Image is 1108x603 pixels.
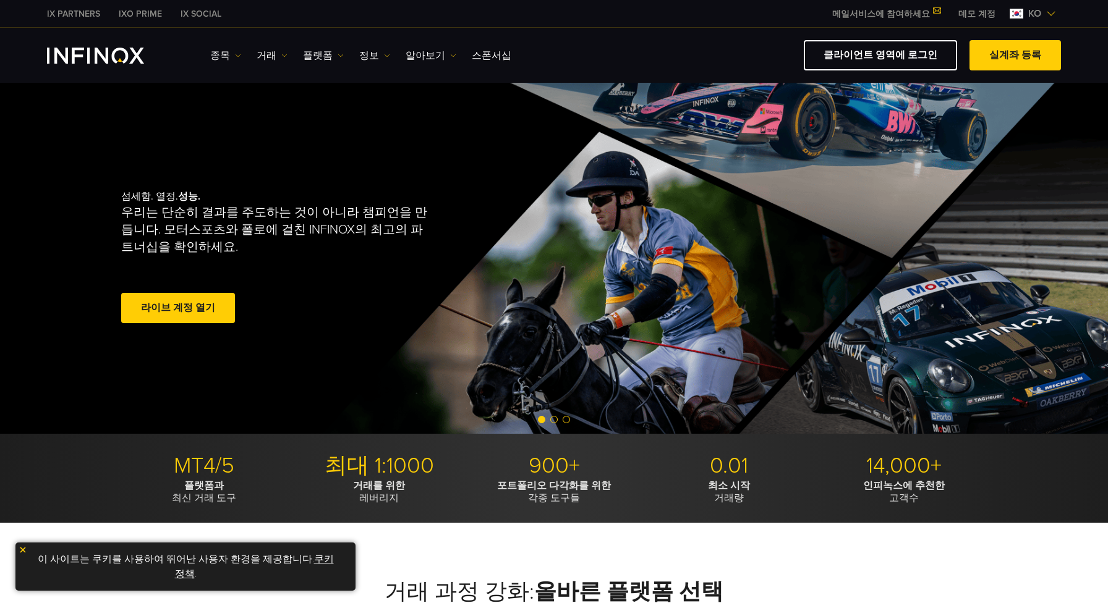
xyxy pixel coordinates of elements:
[472,48,511,63] a: 스폰서십
[353,479,405,492] strong: 거래를 위한
[821,479,987,504] p: 고객수
[257,48,288,63] a: 거래
[471,452,637,479] p: 900+
[406,48,456,63] a: 알아보기
[1023,6,1046,21] span: ko
[497,479,611,492] strong: 포트폴리오 다각화를 위한
[538,416,545,423] span: Go to slide 1
[708,479,750,492] strong: 최소 시작
[646,452,812,479] p: 0.01
[121,204,433,256] p: 우리는 단순히 결과를 주도하는 것이 아니라 챔피언을 만듭니다. 모터스포츠와 폴로에 걸친 INFINOX의 최고의 파트너십을 확인하세요.
[471,479,637,504] p: 각종 도구들
[969,40,1061,70] a: 실계좌 등록
[171,7,231,20] a: INFINOX
[38,7,109,20] a: INFINOX
[949,7,1005,20] a: INFINOX MENU
[47,48,173,64] a: INFINOX Logo
[121,293,235,323] a: 라이브 계정 열기
[121,452,287,479] p: MT4/5
[646,479,812,504] p: 거래량
[121,479,287,504] p: 최신 거래 도구
[109,7,171,20] a: INFINOX
[823,9,949,19] a: 메일서비스에 참여하세요
[210,48,241,63] a: 종목
[804,40,957,70] a: 클라이언트 영역에 로그인
[178,190,200,203] strong: 성능.
[184,479,224,492] strong: 플랫폼과
[303,48,344,63] a: 플랫폼
[296,452,462,479] p: 최대 1:1000
[821,452,987,479] p: 14,000+
[550,416,558,423] span: Go to slide 2
[296,479,462,504] p: 레버리지
[19,546,27,554] img: yellow close icon
[563,416,570,423] span: Go to slide 3
[121,171,511,346] div: 섬세함. 열정.
[863,479,945,492] strong: 인피녹스에 추천한
[359,48,390,63] a: 정보
[22,549,349,584] p: 이 사이트는 쿠키를 사용하여 뛰어난 사용자 환경을 제공합니다. .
